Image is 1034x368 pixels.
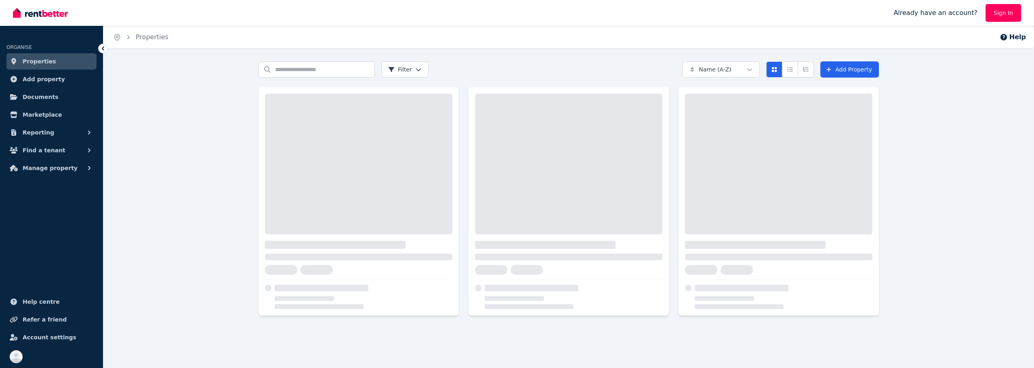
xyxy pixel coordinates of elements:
a: Add property [6,71,97,87]
a: Marketplace [6,107,97,123]
button: Name (A-Z) [682,61,760,78]
a: Documents [6,89,97,105]
span: Manage property [23,163,78,173]
span: Refer a friend [23,315,67,324]
button: Find a tenant [6,142,97,158]
span: Find a tenant [23,145,65,155]
nav: Breadcrumb [103,26,178,48]
span: Already have an account? [893,8,977,18]
button: Filter [381,61,429,78]
button: Help [1000,32,1026,42]
a: Properties [6,53,97,69]
button: Card view [766,61,782,78]
button: Manage property [6,160,97,176]
span: Filter [388,65,412,74]
span: Marketplace [23,110,62,120]
button: Compact list view [782,61,798,78]
span: Name (A-Z) [699,65,731,74]
span: Help centre [23,297,60,307]
span: Account settings [23,332,76,342]
span: ORGANISE [6,44,32,50]
button: Expanded list view [798,61,814,78]
span: Reporting [23,128,54,137]
a: Properties [136,33,168,41]
img: RentBetter [13,7,68,19]
a: Account settings [6,329,97,345]
a: Refer a friend [6,311,97,328]
a: Add Property [820,61,879,78]
span: Documents [23,92,59,102]
button: Reporting [6,124,97,141]
span: Add property [23,74,65,84]
span: Properties [23,57,56,66]
div: View options [766,61,814,78]
a: Help centre [6,294,97,310]
a: Sign In [986,4,1021,22]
